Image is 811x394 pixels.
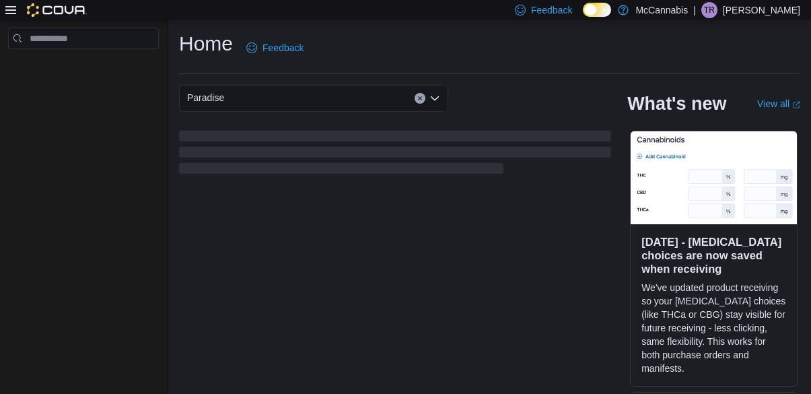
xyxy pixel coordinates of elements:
a: View allExternal link [757,98,800,109]
span: Paradise [187,90,224,106]
h3: [DATE] - [MEDICAL_DATA] choices are now saved when receiving [641,235,786,275]
h1: Home [179,30,233,57]
span: Feedback [262,41,304,55]
input: Dark Mode [583,3,611,17]
p: We've updated product receiving so your [MEDICAL_DATA] choices (like THCa or CBG) stay visible fo... [641,281,786,375]
span: Loading [179,133,611,176]
div: Tyler Rowsell [701,2,717,18]
nav: Complex example [8,52,159,84]
span: Dark Mode [583,17,584,18]
button: Clear input [415,93,425,104]
button: Open list of options [429,93,440,104]
h2: What's new [627,93,726,114]
p: McCannabis [635,2,688,18]
p: [PERSON_NAME] [723,2,800,18]
p: | [693,2,696,18]
img: Cova [27,3,87,17]
span: Feedback [531,3,572,17]
svg: External link [792,101,800,109]
a: Feedback [241,34,309,61]
span: TR [704,2,715,18]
